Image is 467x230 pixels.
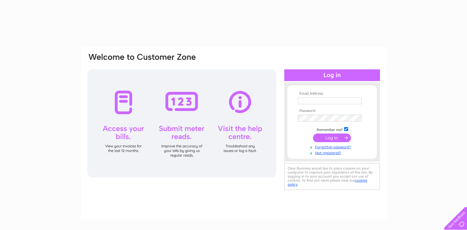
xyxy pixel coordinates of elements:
[284,163,380,190] div: Clear Business would like to place cookies on your computer to improve your experience of the sit...
[296,126,368,132] td: Remember me?
[298,144,368,150] a: Forgotten password?
[288,178,367,187] a: cookies policy
[298,150,368,155] a: Not registered?
[296,109,368,113] th: Password:
[296,92,368,96] th: Email Address:
[313,133,351,142] input: Submit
